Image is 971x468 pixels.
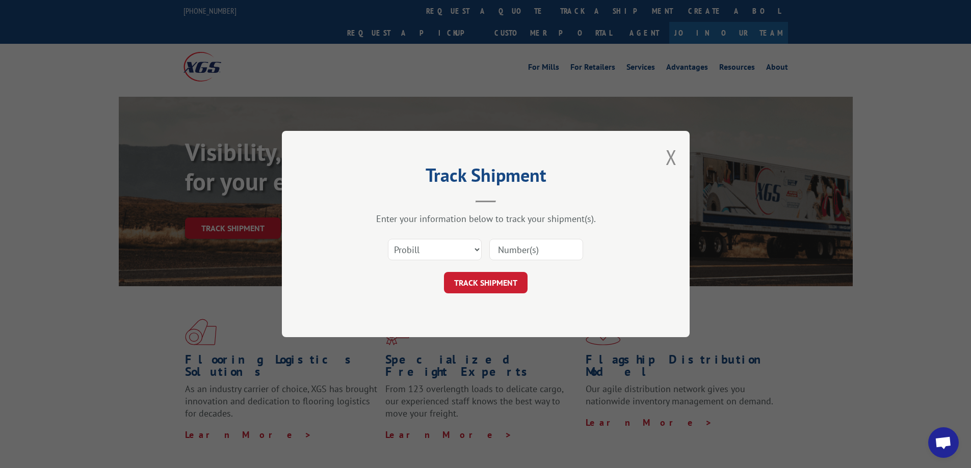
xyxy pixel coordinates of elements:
input: Number(s) [489,239,583,260]
button: Close modal [666,144,677,171]
h2: Track Shipment [333,168,639,187]
div: Enter your information below to track your shipment(s). [333,213,639,225]
button: TRACK SHIPMENT [444,272,528,293]
div: Open chat [928,427,959,458]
